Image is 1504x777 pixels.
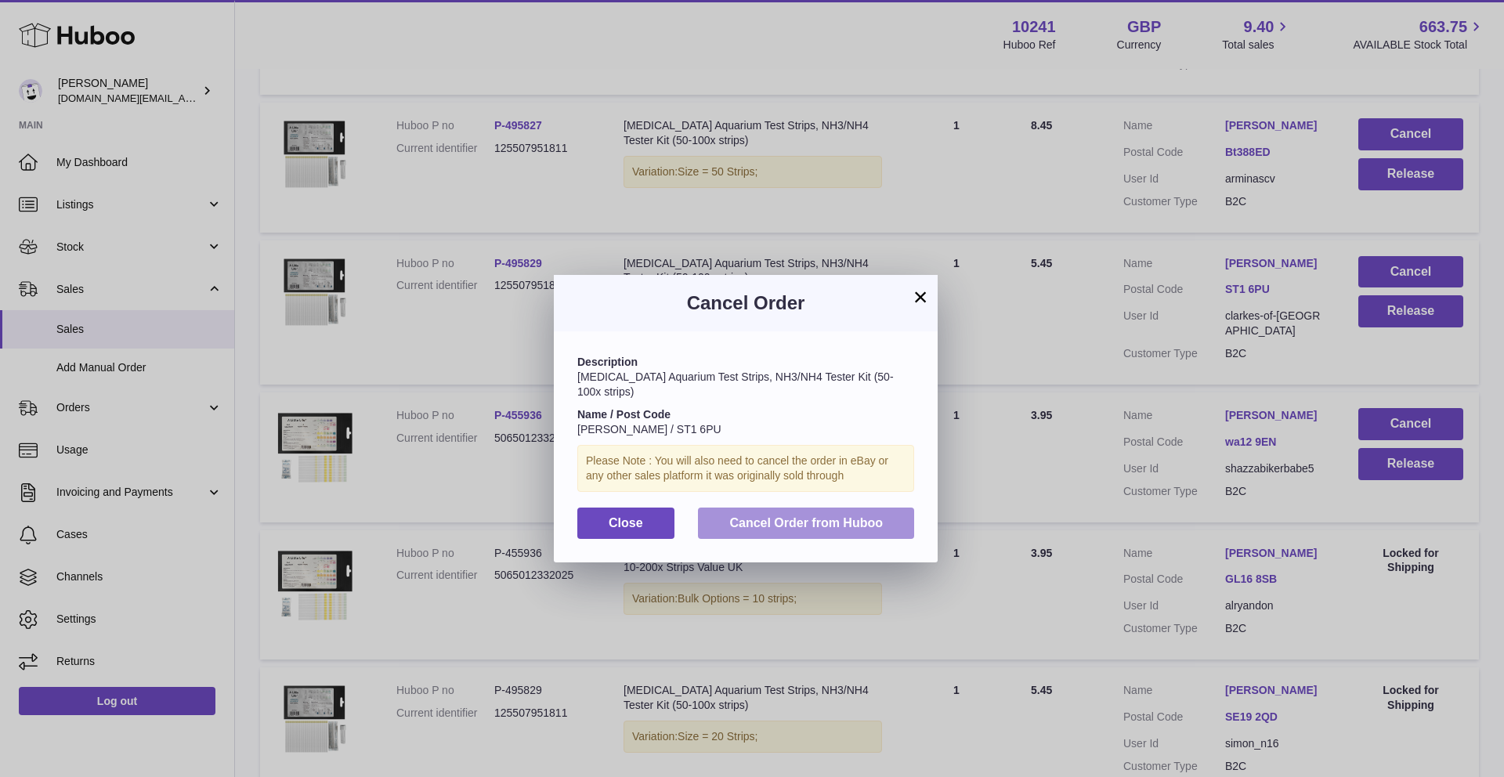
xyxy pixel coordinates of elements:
[577,356,638,368] strong: Description
[698,508,914,540] button: Cancel Order from Huboo
[577,423,721,435] span: [PERSON_NAME] / ST1 6PU
[729,516,883,529] span: Cancel Order from Huboo
[577,291,914,316] h3: Cancel Order
[577,445,914,492] div: Please Note : You will also need to cancel the order in eBay or any other sales platform it was o...
[911,287,930,306] button: ×
[577,408,671,421] strong: Name / Post Code
[609,516,643,529] span: Close
[577,370,894,398] span: [MEDICAL_DATA] Aquarium Test Strips, NH3/NH4 Tester Kit (50-100x strips)
[577,508,674,540] button: Close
